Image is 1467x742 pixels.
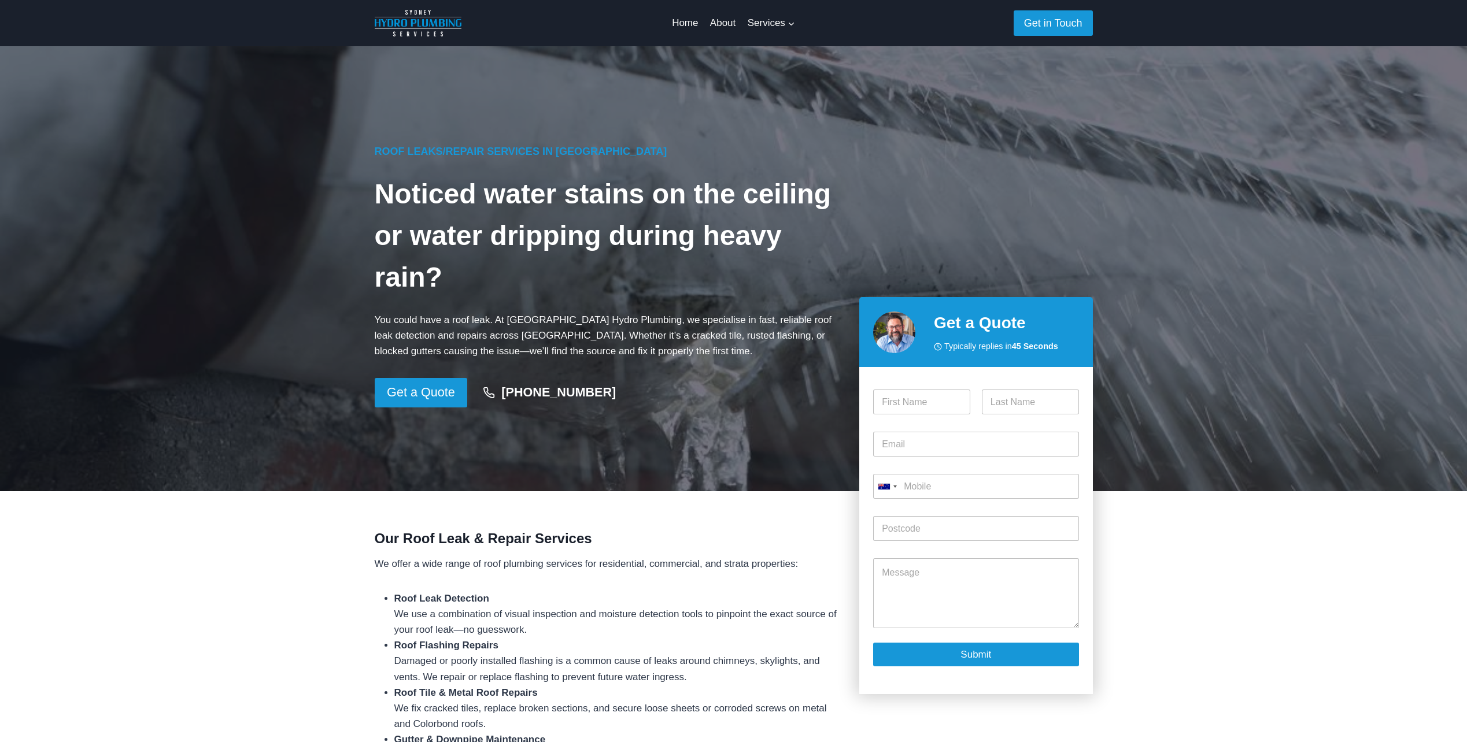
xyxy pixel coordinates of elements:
input: First Name [873,389,970,414]
span: Services [748,15,795,31]
p: We offer a wide range of roof plumbing services for residential, commercial, and strata properties: [375,556,841,572]
strong: Roof Tile & Metal Roof Repairs [394,687,538,698]
h1: Noticed water stains on the ceiling or water dripping during heavy rain? [375,173,841,298]
a: Home [666,9,704,37]
a: [PHONE_NUMBER] [472,380,627,406]
span: Get a Quote [387,383,455,403]
strong: Roof Flashing Repairs [394,640,498,651]
button: Submit [873,643,1078,666]
h2: Get a Quote [934,311,1079,335]
a: Services [741,9,801,37]
strong: Roof Leak Detection [394,593,489,604]
input: Last Name [982,389,1079,414]
input: Mobile [873,474,1078,499]
li: We fix cracked tiles, replace broken sections, and secure loose sheets or corroded screws on meta... [394,685,841,732]
li: Damaged or poorly installed flashing is a common cause of leaks around chimneys, skylights, and v... [394,637,841,685]
strong: 45 Seconds [1012,342,1058,351]
li: We use a combination of visual inspection and moisture detection tools to pinpoint the exact sour... [394,591,841,638]
h6: Roof Leaks/Repair Services in [GEOGRAPHIC_DATA] [375,144,841,159]
button: Selected country [873,474,901,499]
a: About [704,9,742,37]
a: Get a Quote [375,378,468,408]
strong: Our Roof Leak & Repair Services [375,530,592,546]
nav: Primary Navigation [666,9,801,37]
strong: [PHONE_NUMBER] [501,385,616,399]
input: Email [873,432,1078,457]
img: Sydney Hydro Plumbing Logo [375,10,461,36]
a: Get in Touch [1014,10,1093,35]
p: You could have a roof leak. At [GEOGRAPHIC_DATA] Hydro Plumbing, we specialise in fast, reliable ... [375,312,841,359]
input: Postcode [873,516,1078,541]
span: Typically replies in [944,340,1058,353]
